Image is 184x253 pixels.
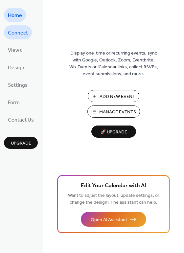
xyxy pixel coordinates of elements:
[81,212,146,227] button: Open AI Assistant
[95,128,132,137] span: 🚀 Upgrade
[4,43,26,57] a: Views
[91,217,127,223] span: Open AI Assistant
[4,95,24,109] a: Form
[100,93,135,100] span: Add New Event
[69,50,158,78] span: Display one-time or recurring events, sync with Google, Outlook, Zoom, Eventbrite, Wix Events or ...
[8,115,34,125] span: Contact Us
[8,11,22,21] span: Home
[4,137,38,149] button: Upgrade
[8,80,28,90] span: Settings
[8,28,28,38] span: Connect
[99,109,136,116] span: Manage Events
[81,181,146,191] span: Edit Your Calendar with AI
[4,25,32,39] a: Connect
[4,112,38,126] a: Contact Us
[4,8,26,22] a: Home
[8,45,22,56] span: Views
[68,191,159,207] span: Want to adjust the layout, update settings, or change the design? The assistant can help.
[8,63,24,73] span: Design
[4,60,28,74] a: Design
[4,78,32,92] a: Settings
[11,140,31,147] span: Upgrade
[88,90,139,102] button: Add New Event
[87,105,140,118] button: Manage Events
[8,98,20,108] span: Form
[91,126,136,138] button: 🚀 Upgrade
